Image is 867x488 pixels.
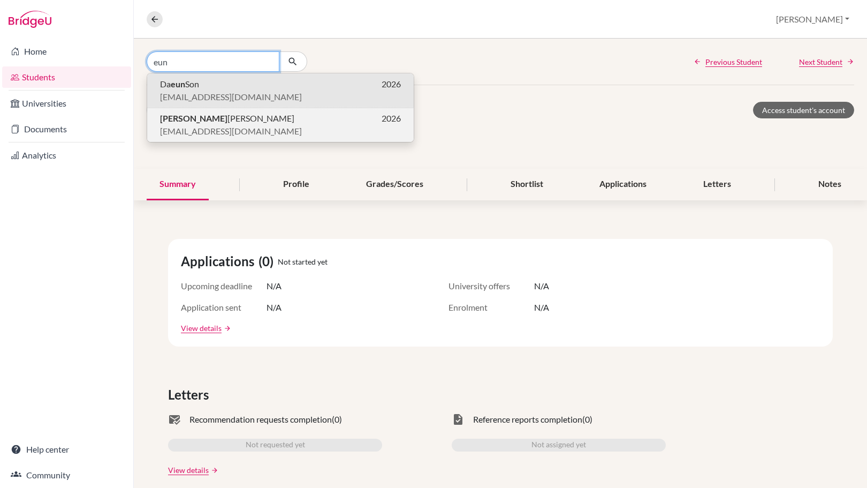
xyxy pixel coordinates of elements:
span: Reference reports completion [473,413,582,426]
span: N/A [267,301,282,314]
div: Profile [270,169,322,200]
span: Recommendation requests completion [189,413,332,426]
span: Letters [168,385,213,404]
span: Previous Student [705,56,762,67]
a: Help center [2,439,131,460]
a: arrow_forward [222,325,231,332]
a: Community [2,464,131,486]
span: N/A [534,301,549,314]
a: Previous Student [694,56,762,67]
a: Analytics [2,145,131,166]
button: [PERSON_NAME] [771,9,854,29]
span: [EMAIL_ADDRESS][DOMAIN_NAME] [160,91,302,103]
a: View details [181,322,222,334]
span: task [452,413,465,426]
input: Find student by name... [147,51,279,72]
a: Home [2,41,131,62]
span: Enrolment [448,301,534,314]
span: (0) [258,252,278,271]
span: [EMAIL_ADDRESS][DOMAIN_NAME] [160,125,302,138]
span: 2026 [382,78,401,91]
a: arrow_forward [209,467,218,474]
a: Universities [2,93,131,114]
div: Letters [690,169,744,200]
img: Bridge-U [9,11,51,28]
span: Da Son [160,78,199,91]
span: Not requested yet [246,439,305,452]
div: Grades/Scores [353,169,436,200]
span: N/A [534,280,549,292]
span: University offers [448,280,534,292]
div: Applications [587,169,659,200]
span: N/A [267,280,282,292]
span: (0) [582,413,592,426]
span: Application sent [181,301,267,314]
a: Students [2,66,131,88]
span: Not started yet [278,256,328,267]
div: Summary [147,169,209,200]
span: [PERSON_NAME] [160,112,294,125]
b: eun [171,79,185,89]
span: mark_email_read [168,413,181,426]
a: Documents [2,118,131,140]
b: [PERSON_NAME] [160,113,227,123]
span: Applications [181,252,258,271]
span: Upcoming deadline [181,280,267,292]
div: Shortlist [498,169,556,200]
button: DaeunSon2026[EMAIL_ADDRESS][DOMAIN_NAME] [147,73,414,108]
button: [PERSON_NAME][PERSON_NAME]2026[EMAIL_ADDRESS][DOMAIN_NAME] [147,108,414,142]
span: (0) [332,413,342,426]
div: Notes [805,169,854,200]
a: View details [168,464,209,476]
span: 2026 [382,112,401,125]
a: Access student's account [753,102,854,118]
span: Not assigned yet [531,439,586,452]
span: Next Student [799,56,842,67]
a: Next Student [799,56,854,67]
